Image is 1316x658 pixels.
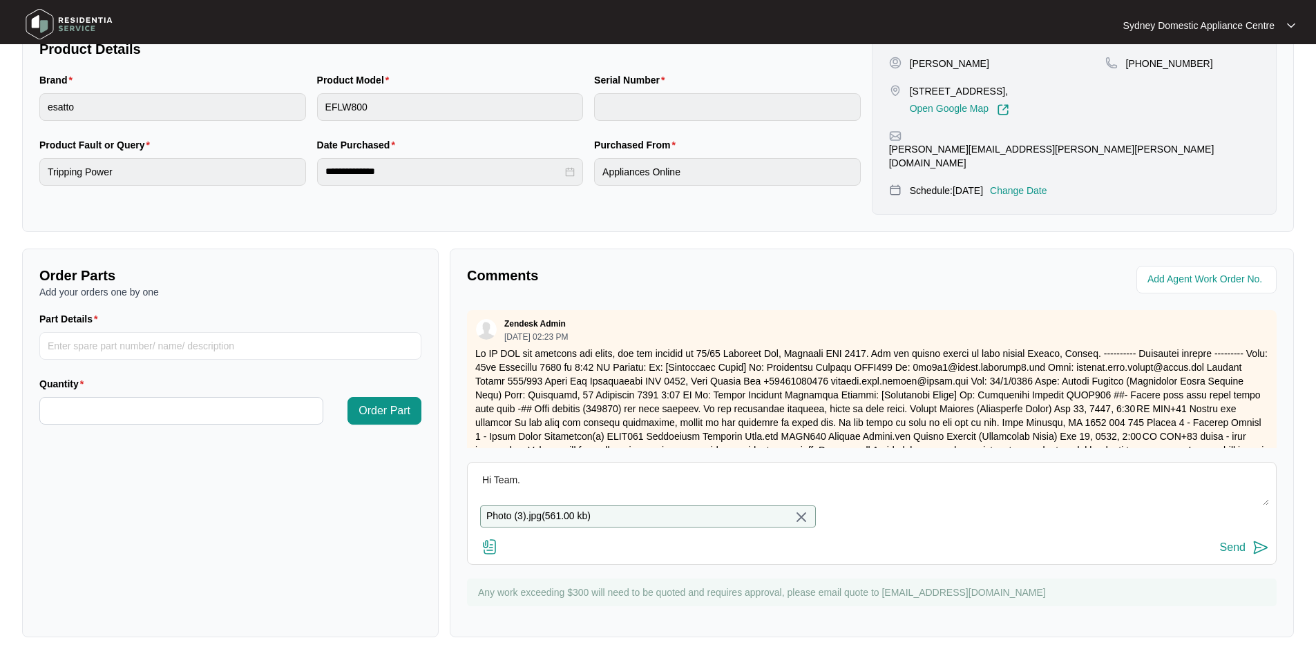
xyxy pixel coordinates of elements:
[475,347,1268,471] p: Lo IP DOL sit ametcons adi elits, doe tem incidid ut 75/65 Laboreet Dol, Magnaali ENI 2417. Adm v...
[910,184,983,197] p: Schedule: [DATE]
[39,377,89,391] label: Quantity
[39,332,421,360] input: Part Details
[1220,539,1269,557] button: Send
[997,104,1009,116] img: Link-External
[347,397,421,425] button: Order Part
[793,509,810,525] img: close
[1220,541,1246,554] div: Send
[478,586,1270,599] p: Any work exceeding $300 will need to be quoted and requires approval, please email quote to [EMAI...
[317,73,395,87] label: Product Model
[39,39,861,59] p: Product Details
[39,73,78,87] label: Brand
[39,266,421,285] p: Order Parts
[481,539,498,555] img: file-attachment-doc.svg
[889,142,1259,170] p: [PERSON_NAME][EMAIL_ADDRESS][PERSON_NAME][PERSON_NAME][DOMAIN_NAME]
[39,93,306,121] input: Brand
[1287,22,1295,29] img: dropdown arrow
[475,470,1269,505] textarea: Hi Team. FAULT REPORTED: unit trips power As requested, our technician attended to the property a...
[504,333,568,341] p: [DATE] 02:23 PM
[39,138,155,152] label: Product Fault or Query
[39,158,306,186] input: Product Fault or Query
[1126,57,1213,70] p: [PHONE_NUMBER]
[21,3,117,45] img: residentia service logo
[486,509,591,524] p: Photo (3).jpg ( 561.00 kb )
[594,73,670,87] label: Serial Number
[359,403,410,419] span: Order Part
[910,84,1009,98] p: [STREET_ADDRESS],
[1252,539,1269,556] img: send-icon.svg
[39,312,104,326] label: Part Details
[889,130,902,142] img: map-pin
[594,158,861,186] input: Purchased From
[39,285,421,299] p: Add your orders one by one
[594,93,861,121] input: Serial Number
[504,318,566,329] p: Zendesk Admin
[317,138,401,152] label: Date Purchased
[889,184,902,196] img: map-pin
[467,266,862,285] p: Comments
[1147,271,1268,288] input: Add Agent Work Order No.
[1123,19,1275,32] p: Sydney Domestic Appliance Centre
[889,84,902,97] img: map-pin
[910,104,1009,116] a: Open Google Map
[325,164,563,179] input: Date Purchased
[594,138,681,152] label: Purchased From
[40,398,323,424] input: Quantity
[317,93,584,121] input: Product Model
[990,184,1047,197] p: Change Date
[910,57,989,70] p: [PERSON_NAME]
[476,319,497,340] img: user.svg
[889,57,902,69] img: user-pin
[1105,57,1118,69] img: map-pin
